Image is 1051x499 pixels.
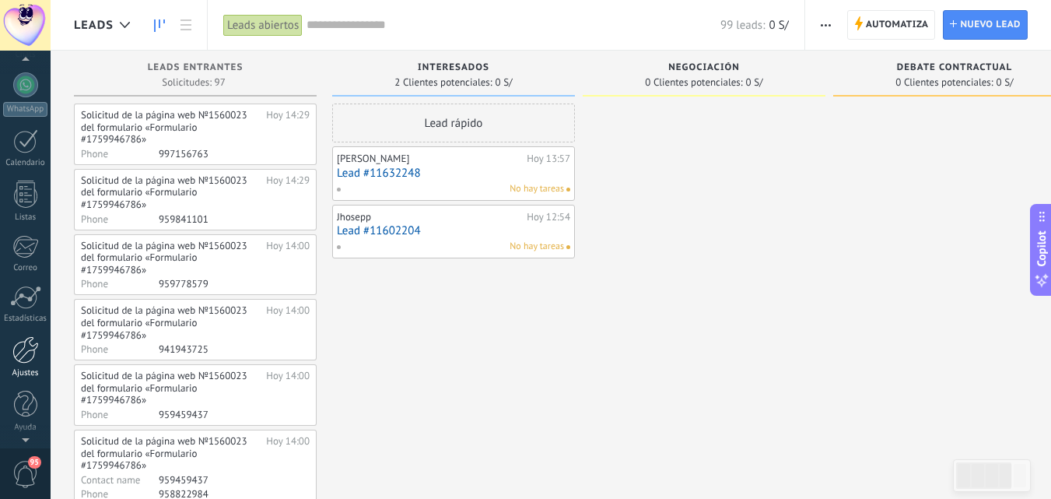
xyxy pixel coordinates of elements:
[496,78,513,87] span: 0 S/
[81,304,261,341] div: Solicitud de la página web №1560023 del formulario «Formulario #1759946786»
[566,245,570,249] span: No hay nada asignado
[527,211,570,223] div: Hoy 12:54
[337,167,570,180] a: Lead #11632248
[590,62,818,76] div: Negociación
[668,62,740,73] span: Negociación
[943,10,1028,40] a: Nuevo lead
[159,147,279,160] div: 997156763
[81,174,261,211] div: Solicitud de la página web №1560023 del formulario «Formulario #1759946786»
[81,277,159,290] div: Phone
[897,62,1012,73] span: Debate contractual
[720,18,765,33] span: 99 leads:
[3,423,48,433] div: Ayuda
[332,104,575,142] div: Lead rápido
[527,153,570,165] div: Hoy 13:57
[81,370,261,406] div: Solicitud de la página web №1560023 del formulario «Formulario #1759946786»
[337,224,570,237] a: Lead #11602204
[510,182,564,196] span: No hay tareas
[162,78,225,87] span: Solicitudes: 97
[3,263,48,273] div: Correo
[74,18,114,33] span: Leads
[159,408,279,420] div: 959459437
[81,109,261,146] div: Solicitud de la página web №1560023 del formulario «Formulario #1759946786»
[81,240,261,276] div: Solicitud de la página web №1560023 del formulario «Formulario #1759946786»
[148,62,243,73] span: Leads Entrantes
[960,11,1021,39] span: Nuevo lead
[3,314,48,324] div: Estadísticas
[3,213,48,223] div: Listas
[337,211,523,223] div: Jhosepp
[81,343,159,355] div: Phone
[159,213,279,225] div: 959841101
[418,62,489,73] span: Interesados
[173,10,199,40] a: Lista
[81,408,159,420] div: Phone
[3,158,48,168] div: Calendario
[81,473,159,486] div: Contact name
[746,78,763,87] span: 0 S/
[81,435,261,472] div: Solicitud de la página web №1560023 del formulario «Formulario #1759946786»
[82,62,309,76] div: Leads Entrantes
[266,304,310,341] div: Hoy 14:00
[159,343,279,355] div: 941943725
[266,370,310,406] div: Hoy 14:00
[81,147,159,160] div: Phone
[815,10,837,40] button: Más
[266,240,310,276] div: Hoy 14:00
[866,11,929,39] span: Automatiza
[266,435,310,472] div: Hoy 14:00
[394,78,492,87] span: 2 Clientes potenciales:
[223,14,303,37] div: Leads abiertos
[566,188,570,192] span: No hay nada asignado
[159,277,279,290] div: 959778579
[146,10,173,40] a: Leads
[266,109,310,146] div: Hoy 14:29
[159,473,279,486] div: 959459437
[3,102,47,117] div: WhatsApp
[997,78,1014,87] span: 0 S/
[769,18,788,33] span: 0 S/
[645,78,742,87] span: 0 Clientes potenciales:
[340,62,567,76] div: Interesados
[510,240,564,254] span: No hay tareas
[266,174,310,211] div: Hoy 14:29
[3,368,48,378] div: Ajustes
[895,78,993,87] span: 0 Clientes potenciales:
[1034,230,1049,266] span: Copilot
[28,456,41,469] span: 95
[81,213,159,225] div: Phone
[337,153,523,165] div: [PERSON_NAME]
[847,10,936,40] a: Automatiza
